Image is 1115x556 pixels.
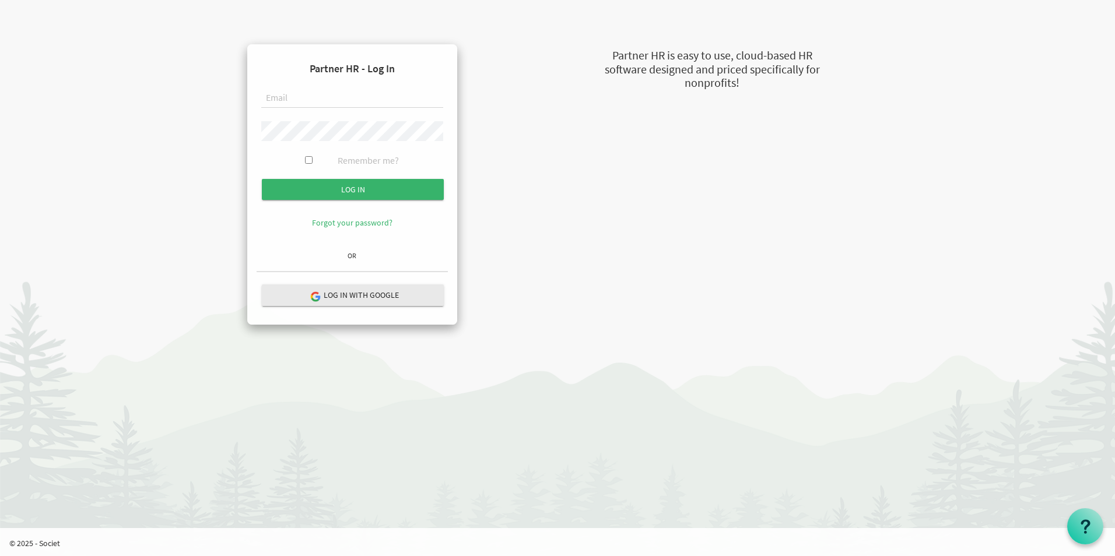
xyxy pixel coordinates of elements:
[546,61,878,78] div: software designed and priced specifically for
[546,47,878,64] div: Partner HR is easy to use, cloud-based HR
[546,75,878,92] div: nonprofits!
[257,252,448,259] h6: OR
[312,217,392,228] a: Forgot your password?
[262,284,444,306] button: Log in with Google
[262,179,444,200] input: Log in
[261,89,443,108] input: Email
[257,54,448,84] h4: Partner HR - Log In
[338,154,399,167] label: Remember me?
[9,537,1115,549] p: © 2025 - Societ
[310,291,320,301] img: google-logo.png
